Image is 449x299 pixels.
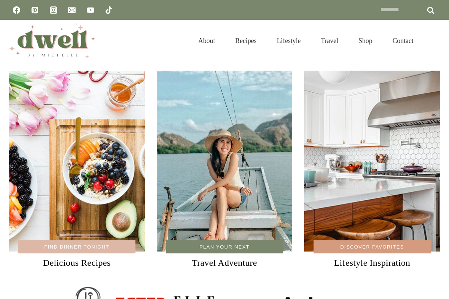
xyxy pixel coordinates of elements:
a: Lifestyle [267,28,311,54]
a: Facebook [9,3,24,18]
a: Recipes [225,28,267,54]
a: TikTok [101,3,116,18]
img: DWELL by michelle [9,24,95,58]
a: Email [64,3,79,18]
a: Instagram [46,3,61,18]
a: About [188,28,225,54]
a: Shop [348,28,382,54]
a: Contact [382,28,424,54]
a: Pinterest [27,3,42,18]
a: YouTube [83,3,98,18]
nav: Primary Navigation [188,28,424,54]
button: View Search Form [427,34,440,47]
a: Travel [311,28,348,54]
